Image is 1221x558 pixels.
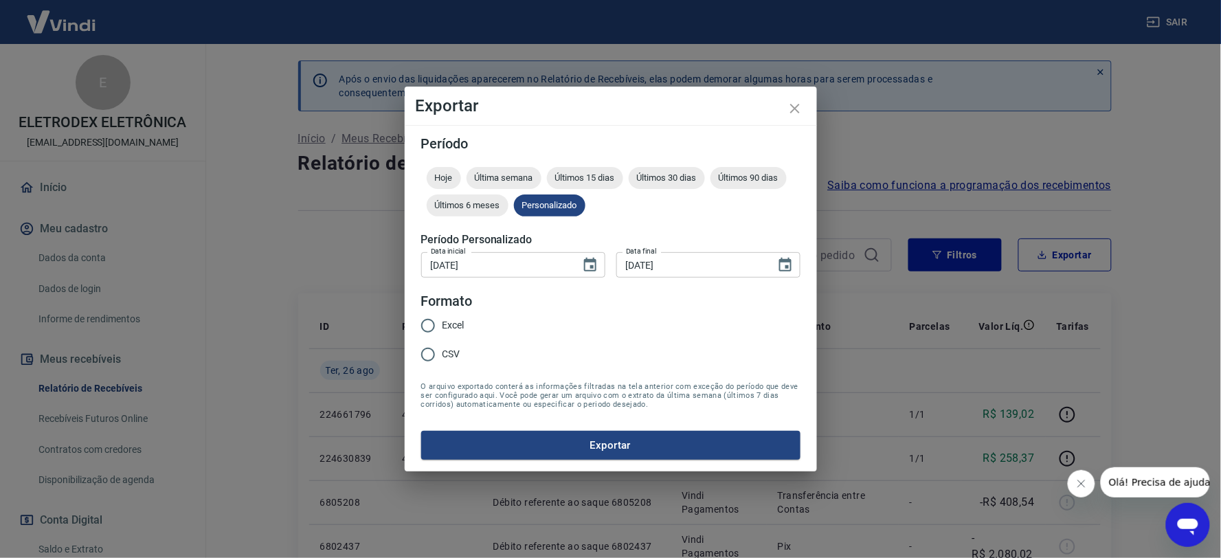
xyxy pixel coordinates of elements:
button: Choose date, selected date is 26 de ago de 2025 [576,252,604,279]
iframe: Mensagem da empresa [1101,467,1210,498]
h5: Período Personalizado [421,233,800,247]
input: DD/MM/YYYY [421,252,571,278]
span: Olá! Precisa de ajuda? [8,10,115,21]
div: Últimos 6 meses [427,194,508,216]
span: Últimos 15 dias [547,172,623,183]
h4: Exportar [416,98,806,114]
label: Data inicial [431,246,466,256]
span: Últimos 30 dias [629,172,705,183]
label: Data final [626,246,657,256]
h5: Período [421,137,800,150]
div: Últimos 90 dias [710,167,787,189]
iframe: Botão para abrir a janela de mensagens [1166,503,1210,547]
div: Última semana [467,167,541,189]
legend: Formato [421,291,473,311]
span: Personalizado [514,200,585,210]
button: Choose date, selected date is 26 de ago de 2025 [772,252,799,279]
iframe: Fechar mensagem [1068,470,1095,498]
button: Exportar [421,431,800,460]
span: CSV [443,347,460,361]
div: Personalizado [514,194,585,216]
div: Hoje [427,167,461,189]
span: Última semana [467,172,541,183]
span: O arquivo exportado conterá as informações filtradas na tela anterior com exceção do período que ... [421,382,800,409]
span: Últimos 90 dias [710,172,787,183]
button: close [778,92,811,125]
div: Últimos 30 dias [629,167,705,189]
span: Últimos 6 meses [427,200,508,210]
span: Excel [443,318,464,333]
input: DD/MM/YYYY [616,252,766,278]
div: Últimos 15 dias [547,167,623,189]
span: Hoje [427,172,461,183]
